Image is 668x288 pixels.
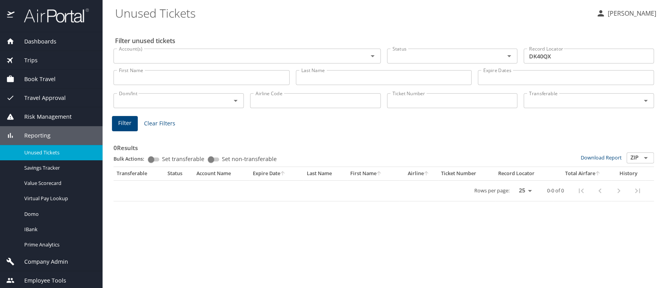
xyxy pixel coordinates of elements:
button: Open [367,51,378,62]
button: sort [280,171,286,176]
th: First Name [347,167,400,180]
th: History [612,167,645,180]
th: Last Name [304,167,347,180]
button: Open [504,51,515,62]
span: Reporting [14,131,50,140]
h1: Unused Tickets [115,1,590,25]
div: Transferable [117,170,161,177]
button: Filter [112,116,138,131]
span: Risk Management [14,112,72,121]
select: rows per page [513,185,535,197]
span: Clear Filters [144,119,175,129]
span: Employee Tools [14,276,66,285]
p: 0-0 of 0 [547,188,564,193]
h3: 0 Results [113,139,654,152]
h2: Filter unused tickets [115,34,655,47]
span: Virtual Pay Lookup [24,195,93,202]
span: Company Admin [14,257,68,266]
img: airportal-logo.png [15,8,89,23]
span: Value Scorecard [24,179,93,187]
span: Set transferable [162,156,204,162]
img: icon-airportal.png [7,8,15,23]
span: Trips [14,56,38,65]
th: Ticket Number [438,167,495,180]
span: Set non-transferable [222,156,277,162]
p: Rows per page: [474,188,510,193]
th: Record Locator [495,167,554,180]
a: Download Report [581,154,622,161]
th: Expire Date [250,167,304,180]
button: Open [640,152,651,163]
span: Filter [118,118,131,128]
table: custom pagination table [113,167,654,201]
button: sort [424,171,429,176]
th: Status [164,167,194,180]
th: Total Airfare [554,167,612,180]
span: Book Travel [14,75,56,83]
button: Clear Filters [141,116,178,131]
button: [PERSON_NAME] [593,6,659,20]
button: Open [230,95,241,106]
p: [PERSON_NAME] [605,9,656,18]
button: Open [640,95,651,106]
span: Domo [24,210,93,218]
span: Prime Analytics [24,241,93,248]
span: Savings Tracker [24,164,93,172]
button: sort [376,171,382,176]
span: IBank [24,226,93,233]
th: Airline [400,167,438,180]
span: Travel Approval [14,94,66,102]
button: sort [595,171,601,176]
th: Account Name [193,167,250,180]
p: Bulk Actions: [113,155,151,162]
span: Dashboards [14,37,56,46]
span: Unused Tickets [24,149,93,156]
